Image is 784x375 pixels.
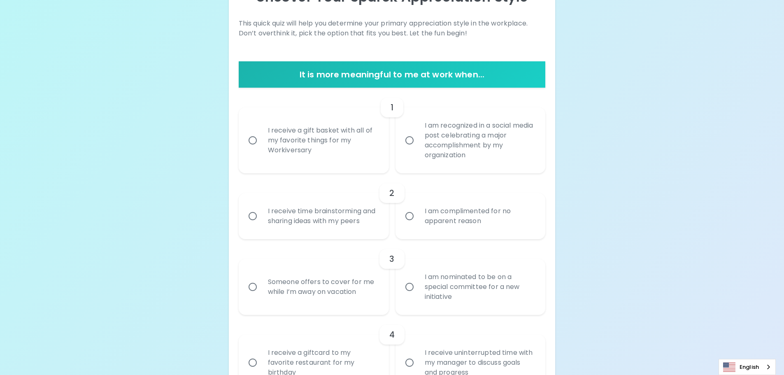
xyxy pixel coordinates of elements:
[242,68,542,81] h6: It is more meaningful to me at work when...
[418,196,541,236] div: I am complimented for no apparent reason
[418,262,541,312] div: I am nominated to be on a special committee for a new initiative
[418,111,541,170] div: I am recognized in a social media post celebrating a major accomplishment by my organization
[239,173,546,239] div: choice-group-check
[239,19,546,38] p: This quick quiz will help you determine your primary appreciation style in the workplace. Don’t o...
[389,186,394,200] h6: 2
[239,239,546,315] div: choice-group-check
[719,359,776,375] div: Language
[239,88,546,173] div: choice-group-check
[261,116,384,165] div: I receive a gift basket with all of my favorite things for my Workiversary
[719,359,776,375] aside: Language selected: English
[391,101,393,114] h6: 1
[389,328,395,341] h6: 4
[261,267,384,307] div: Someone offers to cover for me while I’m away on vacation
[261,196,384,236] div: I receive time brainstorming and sharing ideas with my peers
[389,252,394,266] h6: 3
[719,359,775,375] a: English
